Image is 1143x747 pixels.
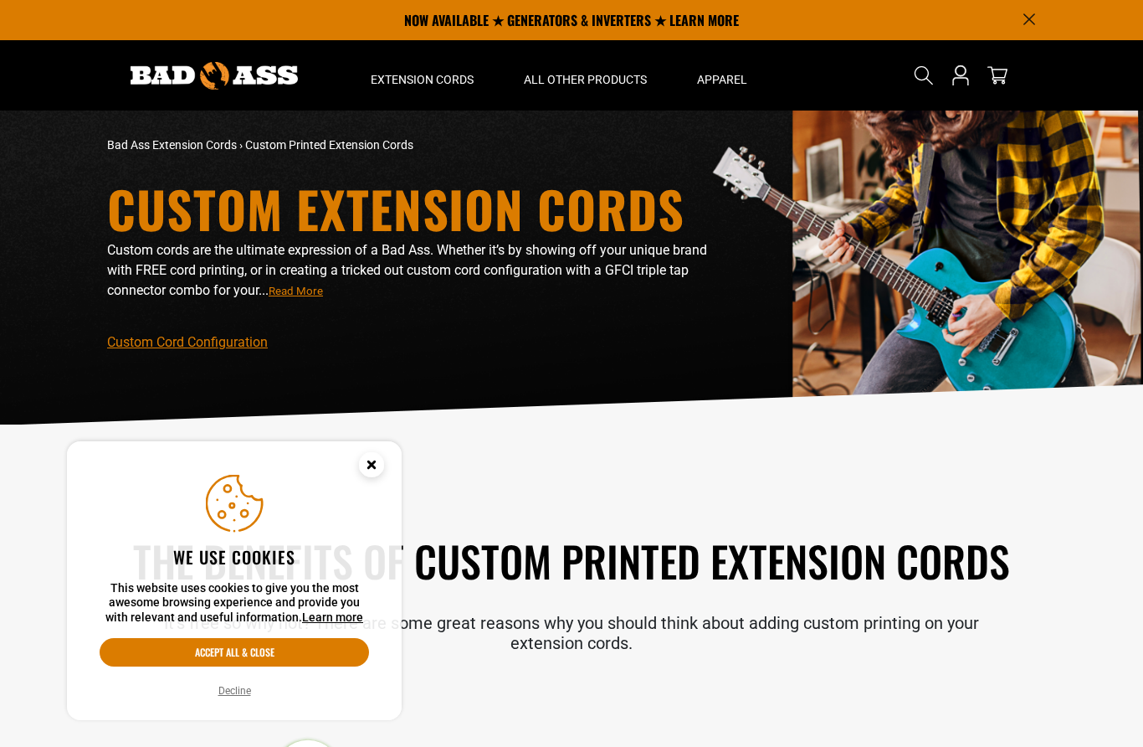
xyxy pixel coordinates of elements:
p: This website uses cookies to give you the most awesome browsing experience and provide you with r... [100,581,369,626]
h1: Custom Extension Cords [107,183,718,234]
h2: The Benefits of Custom Printed Extension Cords [107,533,1036,588]
a: Custom Cord Configuration [107,334,268,350]
img: Bad Ass Extension Cords [131,62,298,90]
p: It’s free so why not? There are some great reasons why you should think about adding custom print... [107,613,1036,653]
a: Bad Ass Extension Cords [107,138,237,152]
summary: Search [910,62,937,89]
h2: We use cookies [100,546,369,568]
a: Learn more [302,610,363,624]
span: Extension Cords [371,72,474,87]
p: Custom cords are the ultimate expression of a Bad Ass. Whether it’s by showing off your unique br... [107,240,718,301]
summary: All Other Products [499,40,672,111]
span: All Other Products [524,72,647,87]
span: Read More [269,285,323,297]
aside: Cookie Consent [67,441,402,721]
button: Decline [213,683,256,699]
span: Custom Printed Extension Cords [245,138,413,152]
span: Apparel [697,72,747,87]
nav: breadcrumbs [107,137,718,154]
span: › [239,138,243,152]
button: Accept all & close [100,638,369,667]
summary: Apparel [672,40,772,111]
summary: Extension Cords [346,40,499,111]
